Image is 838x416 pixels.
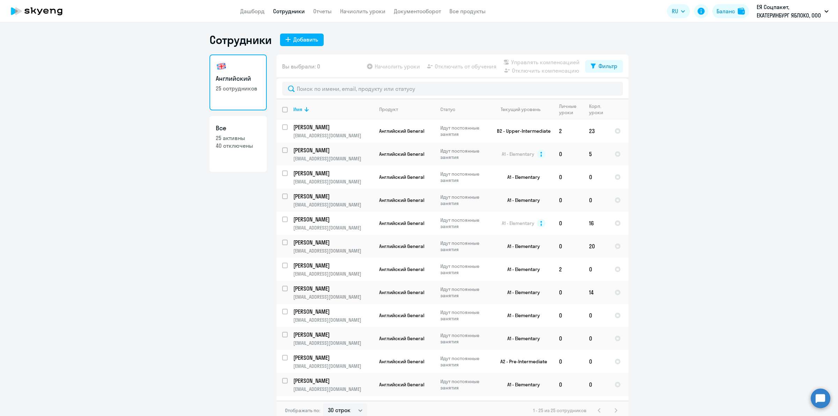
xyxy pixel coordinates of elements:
p: [EMAIL_ADDRESS][DOMAIN_NAME] [293,317,373,323]
p: [PERSON_NAME] [293,146,372,154]
p: [EMAIL_ADDRESS][DOMAIN_NAME] [293,294,373,300]
p: [PERSON_NAME] [293,262,372,269]
td: 0 [553,189,583,212]
div: Личные уроки [559,103,583,116]
a: [PERSON_NAME] [293,146,373,154]
p: [PERSON_NAME] [293,216,372,223]
td: 0 [583,373,609,396]
td: 0 [553,373,583,396]
h3: Все [216,124,260,133]
span: RU [672,7,678,15]
span: Английский General [379,151,424,157]
p: Идут постоянные занятия [440,309,488,322]
p: Идут постоянные занятия [440,125,488,137]
span: Английский General [379,358,424,365]
a: [PERSON_NAME] [293,331,373,338]
div: Баланс [716,7,735,15]
a: Начислить уроки [340,8,385,15]
div: Корп. уроки [589,103,609,116]
p: Идут постоянные занятия [440,194,488,206]
button: RU [667,4,690,18]
td: 14 [583,281,609,304]
p: [EMAIL_ADDRESS][DOMAIN_NAME] [293,202,373,208]
span: Английский General [379,128,424,134]
p: [PERSON_NAME] [293,400,372,408]
h1: Сотрудники [209,33,272,47]
td: 0 [583,350,609,373]
input: Поиск по имени, email, продукту или статусу [282,82,623,96]
p: [EMAIL_ADDRESS][DOMAIN_NAME] [293,271,373,277]
span: Английский General [379,197,424,203]
a: Английский25 сотрудников [209,54,267,110]
td: A1 - Elementary [488,281,553,304]
div: Личные уроки [559,103,579,116]
span: Английский General [379,220,424,226]
a: [PERSON_NAME] [293,169,373,177]
div: Продукт [379,106,434,112]
td: 23 [583,119,609,143]
p: [EMAIL_ADDRESS][DOMAIN_NAME] [293,386,373,392]
a: [PERSON_NAME] [293,216,373,223]
p: Идут постоянные занятия [440,148,488,160]
td: 0 [583,258,609,281]
span: Английский General [379,335,424,342]
td: 0 [583,189,609,212]
a: Документооборот [394,8,441,15]
td: 5 [583,143,609,166]
p: [EMAIL_ADDRESS][DOMAIN_NAME] [293,225,373,231]
td: 2 [553,258,583,281]
p: [PERSON_NAME] [293,308,372,315]
a: [PERSON_NAME] [293,285,373,292]
td: 0 [553,327,583,350]
td: A1 - Elementary [488,258,553,281]
span: Английский General [379,312,424,319]
p: Идут постоянные занятия [440,263,488,276]
span: Английский General [379,243,424,249]
td: 0 [583,166,609,189]
span: A1 - Elementary [502,151,534,157]
td: 0 [553,350,583,373]
div: Текущий уровень [494,106,553,112]
p: [PERSON_NAME] [293,377,372,385]
td: 0 [583,304,609,327]
p: Идут постоянные занятия [440,217,488,229]
p: 25 активны [216,134,260,142]
p: [EMAIL_ADDRESS][DOMAIN_NAME] [293,363,373,369]
a: [PERSON_NAME] [293,400,373,408]
td: 0 [553,304,583,327]
span: Английский General [379,266,424,272]
td: A1 - Elementary [488,304,553,327]
p: Идут постоянные занятия [440,171,488,183]
a: [PERSON_NAME] [293,192,373,200]
p: 40 отключены [216,142,260,149]
p: [EMAIL_ADDRESS][DOMAIN_NAME] [293,132,373,139]
td: 2 [553,119,583,143]
a: [PERSON_NAME] [293,308,373,315]
a: [PERSON_NAME] [293,354,373,362]
td: A2 - Pre-Intermediate [488,350,553,373]
p: [EMAIL_ADDRESS][DOMAIN_NAME] [293,178,373,185]
p: [PERSON_NAME] [293,123,372,131]
p: Идут постоянные занятия [440,378,488,391]
td: A1 - Elementary [488,166,553,189]
td: A1 - Elementary [488,189,553,212]
td: A1 - Elementary [488,327,553,350]
td: 0 [583,327,609,350]
p: Идут постоянные занятия [440,286,488,299]
span: Английский General [379,381,424,388]
div: Статус [440,106,488,112]
a: Дашборд [240,8,265,15]
div: Статус [440,106,455,112]
div: Имя [293,106,302,112]
button: Балансbalance [712,4,749,18]
button: ЕЯ Соцпакет, ЕКАТЕРИНБУРГ ЯБЛОКО, ООО [753,3,832,20]
button: Добавить [280,34,324,46]
td: 0 [553,166,583,189]
div: Текущий уровень [501,106,541,112]
td: 0 [553,235,583,258]
p: [PERSON_NAME] [293,285,372,292]
span: Английский General [379,174,424,180]
img: english [216,61,227,72]
span: Английский General [379,289,424,295]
